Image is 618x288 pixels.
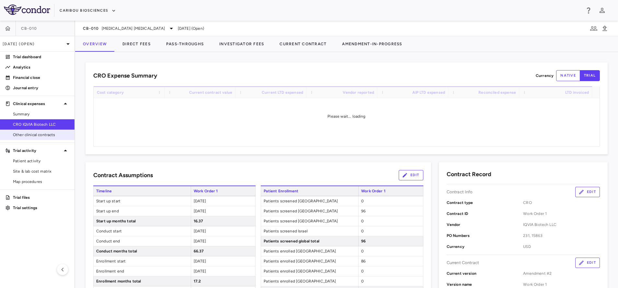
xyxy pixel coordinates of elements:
span: Patients screened global total [261,236,358,246]
span: Start up start [94,196,191,206]
p: [DATE] (Open) [3,41,64,47]
button: Direct Fees [115,36,158,52]
span: Patients enrolled [GEOGRAPHIC_DATA] [261,246,358,256]
span: Conduct end [94,236,191,246]
span: Timeline [93,186,191,196]
p: Contract type [447,200,523,206]
span: [MEDICAL_DATA] [MEDICAL_DATA] [102,26,165,31]
span: Patient Enrollment [261,186,358,196]
button: Pass-Throughs [158,36,212,52]
p: Trial settings [13,205,69,211]
p: Trial files [13,195,69,200]
p: PO Numbers [447,233,523,239]
p: Vendor [447,222,523,228]
span: 0 [361,279,364,283]
span: 231, 15863 [523,233,600,239]
button: native [556,70,580,81]
span: 0 [361,229,364,233]
span: [DATE] [194,269,206,273]
h6: Contract Record [447,170,491,179]
span: CB-010 [83,26,99,31]
p: Contract ID [447,211,523,217]
p: Current Contract [447,260,479,266]
span: Patients screened [GEOGRAPHIC_DATA] [261,206,358,216]
span: 96 [361,239,366,243]
p: Version name [447,282,523,287]
span: 16.37 [194,219,203,223]
span: Patients enrolled [GEOGRAPHIC_DATA] [261,266,358,276]
span: Enrollment start [94,256,191,266]
span: Site & lab cost matrix [13,168,69,174]
span: 0 [361,269,364,273]
span: Enrollment end [94,266,191,276]
p: Clinical expenses [13,101,62,107]
span: Work Order 1 [358,186,423,196]
span: 0 [361,219,364,223]
span: CB-010 [21,26,37,31]
span: Patients enrolled [GEOGRAPHIC_DATA] [261,256,358,266]
span: Patients enrolled [GEOGRAPHIC_DATA] [261,276,358,286]
span: Please wait... loading [327,114,365,119]
button: Edit [399,170,423,180]
span: Work Order 1 [523,282,600,287]
span: Patients screened [GEOGRAPHIC_DATA] [261,196,358,206]
p: Contract Info [447,189,473,195]
span: Enrollment months total [94,276,191,286]
span: Summary [13,111,69,117]
span: 17.2 [194,279,201,283]
span: 96 [361,209,366,213]
span: [DATE] (Open) [178,26,204,31]
button: Edit [575,187,600,197]
span: [DATE] [194,229,206,233]
span: CRO [523,200,600,206]
span: Patient activity [13,158,69,164]
span: Work Order 1 [191,186,256,196]
span: CRO IQVIA Biotech LLC [13,122,69,127]
button: Current Contract [272,36,334,52]
p: Trial dashboard [13,54,69,60]
p: Analytics [13,64,69,70]
h6: Contract Assumptions [93,171,153,180]
span: Conduct months total [94,246,191,256]
span: Start up months total [94,216,191,226]
span: 86 [361,259,366,263]
span: 66.37 [194,249,204,253]
span: IQVIA Biotech LLC [523,222,600,228]
p: Current version [447,271,523,276]
span: Amendment #2 [523,271,600,276]
button: Edit [575,258,600,268]
span: Patients screened [GEOGRAPHIC_DATA] [261,216,358,226]
button: Caribou Biosciences [60,5,116,16]
button: trial [580,70,600,81]
p: Financial close [13,75,69,80]
span: USD [523,244,600,250]
img: logo-full-BYUhSk78.svg [4,5,50,15]
p: Trial activity [13,148,62,154]
span: Patients screened Israel [261,226,358,236]
span: Conduct start [94,226,191,236]
span: Work Order 1 [523,211,600,217]
span: Map procedures [13,179,69,185]
button: Overview [75,36,115,52]
p: Currency [536,73,554,79]
button: Amendment-In-Progress [334,36,410,52]
span: 0 [361,199,364,203]
span: Start up end [94,206,191,216]
span: [DATE] [194,259,206,263]
span: [DATE] [194,199,206,203]
p: Currency [447,244,523,250]
span: Other clinical contracts [13,132,69,138]
span: [DATE] [194,239,206,243]
p: Journal entry [13,85,69,91]
h6: CRO Expense Summary [93,71,157,80]
button: Investigator Fees [212,36,272,52]
span: [DATE] [194,209,206,213]
span: 0 [361,249,364,253]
